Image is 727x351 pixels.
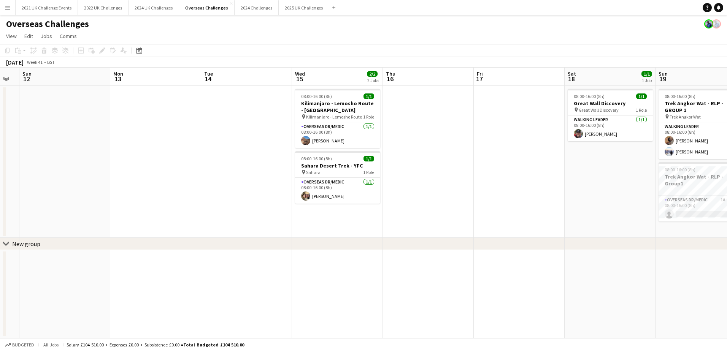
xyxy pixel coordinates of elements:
[712,19,721,28] app-user-avatar: Andy Baker
[12,240,40,248] div: New group
[25,59,44,65] span: Week 41
[279,0,329,15] button: 2025 UK Challenges
[42,342,60,348] span: All jobs
[57,31,80,41] a: Comms
[3,31,20,41] a: View
[78,0,129,15] button: 2022 UK Challenges
[183,342,244,348] span: Total Budgeted £104 510.00
[6,18,89,30] h1: Overseas Challenges
[47,59,55,65] div: BST
[21,31,36,41] a: Edit
[6,33,17,40] span: View
[12,342,34,348] span: Budgeted
[179,0,235,15] button: Overseas Challenges
[704,19,713,28] app-user-avatar: Andy Baker
[38,31,55,41] a: Jobs
[129,0,179,15] button: 2024 UK Challenges
[16,0,78,15] button: 2021 UK Challenge Events
[60,33,77,40] span: Comms
[4,341,35,349] button: Budgeted
[6,58,24,66] div: [DATE]
[67,342,244,348] div: Salary £104 510.00 + Expenses £0.00 + Subsistence £0.00 =
[24,33,33,40] span: Edit
[41,33,52,40] span: Jobs
[235,0,279,15] button: 2024 Challenges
